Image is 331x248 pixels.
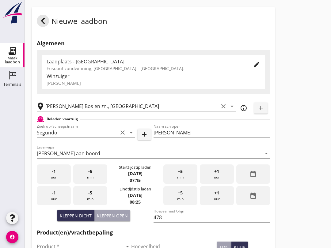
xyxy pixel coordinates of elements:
button: Kleppen dicht [57,210,94,221]
i: add [257,104,264,112]
div: [PERSON_NAME] aan boord [37,151,100,156]
span: +5 [178,190,183,196]
div: Terminals [3,82,21,86]
div: Laadplaats - [GEOGRAPHIC_DATA] [47,58,243,65]
span: -1 [52,190,56,196]
i: info_outline [240,104,247,112]
strong: 08:25 [130,199,141,205]
div: uur [200,164,234,184]
input: Hoeveelheid 0-lijn [154,212,270,222]
strong: [DATE] [128,192,143,198]
i: clear [119,129,126,136]
div: Kleppen open [97,212,128,219]
span: -5 [88,168,92,175]
div: min [73,164,107,184]
i: add [141,131,148,138]
h2: Product(en)/vrachtbepaling [37,228,270,237]
div: uur [200,186,234,205]
i: date_range [249,170,257,178]
i: date_range [249,192,257,199]
div: [PERSON_NAME] [47,80,260,86]
i: clear [220,103,227,110]
i: arrow_drop_down [263,150,270,157]
i: arrow_drop_down [228,103,236,110]
input: Zoek op (scheeps)naam [37,128,118,137]
h2: Beladen vaartuig [47,116,78,122]
strong: [DATE] [128,171,143,176]
span: +5 [178,168,183,175]
div: min [73,186,107,205]
div: min [163,164,197,184]
i: edit [253,61,260,68]
div: uur [37,164,71,184]
div: min [163,186,197,205]
button: Kleppen open [94,210,130,221]
img: logo-small.a267ee39.svg [1,2,23,24]
input: Losplaats [45,101,219,111]
div: uur [37,186,71,205]
i: arrow_drop_down [127,129,135,136]
div: Eindtijdstip laden [120,186,151,192]
span: -1 [52,168,56,175]
div: Starttijdstip laden [119,164,151,170]
i: account_circle [6,231,18,243]
span: -5 [88,190,92,196]
h2: Algemeen [37,39,270,47]
span: +1 [214,190,219,196]
div: Winzuiger [47,73,260,80]
span: +1 [214,168,219,175]
div: Frisoput zandwinning, [GEOGRAPHIC_DATA] - [GEOGRAPHIC_DATA]. [47,65,243,72]
div: Nieuwe laadbon [37,15,107,29]
input: Naam schipper [154,128,270,137]
strong: 07:15 [130,177,141,183]
div: Kleppen dicht [60,212,92,219]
